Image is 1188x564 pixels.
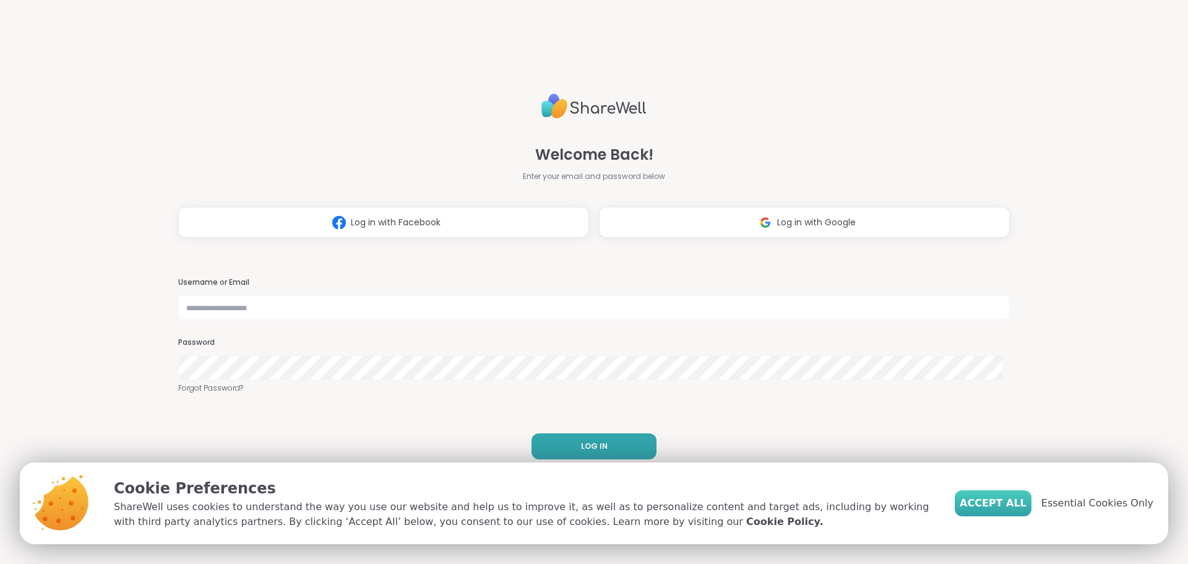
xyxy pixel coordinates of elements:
[960,496,1027,511] span: Accept All
[754,211,777,234] img: ShareWell Logomark
[351,216,441,229] span: Log in with Facebook
[114,500,935,529] p: ShareWell uses cookies to understand the way you use our website and help us to improve it, as we...
[1041,496,1153,511] span: Essential Cookies Only
[523,171,665,182] span: Enter your email and password below
[178,277,1010,288] h3: Username or Email
[178,383,1010,394] a: Forgot Password?
[532,433,656,459] button: LOG IN
[541,89,647,124] img: ShareWell Logo
[178,207,589,238] button: Log in with Facebook
[599,207,1010,238] button: Log in with Google
[178,337,1010,348] h3: Password
[581,441,608,452] span: LOG IN
[535,144,653,166] span: Welcome Back!
[955,490,1031,516] button: Accept All
[114,477,935,500] p: Cookie Preferences
[777,216,856,229] span: Log in with Google
[746,514,823,529] a: Cookie Policy.
[327,211,351,234] img: ShareWell Logomark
